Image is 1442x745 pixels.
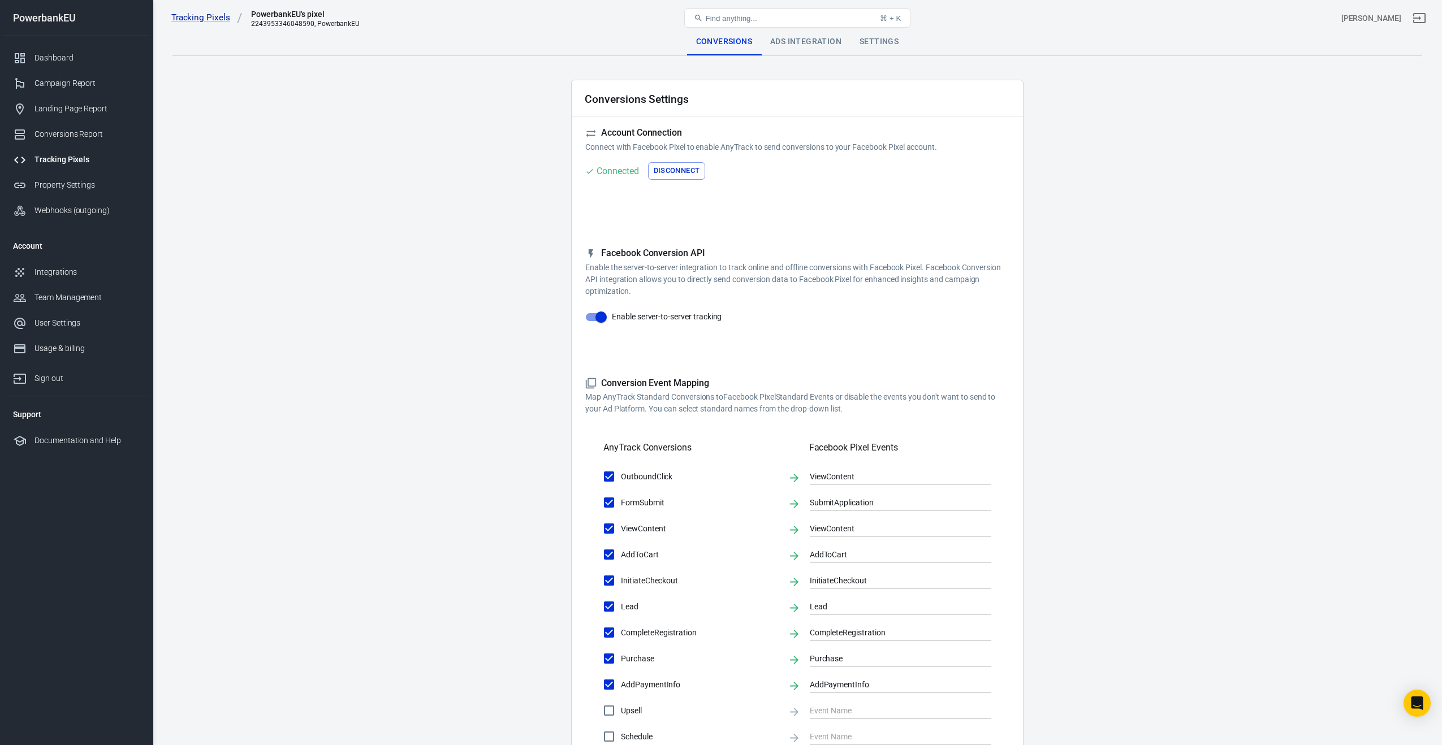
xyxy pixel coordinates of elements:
h5: Facebook Pixel Events [809,442,991,453]
div: Open Intercom Messenger [1404,690,1431,717]
input: Event Name [810,677,974,691]
div: Tracking Pixels [34,154,140,166]
span: FormSubmit [621,497,779,509]
li: Support [4,401,149,428]
div: Usage & billing [34,343,140,354]
span: ViewContent [621,523,779,535]
input: Event Name [810,495,974,509]
h5: AnyTrack Conversions [603,442,692,453]
button: Disconnect [648,162,706,180]
span: Lead [621,601,779,613]
span: OutboundClick [621,471,779,483]
li: Account [4,232,149,259]
input: Event Name [810,573,974,587]
h2: Conversions Settings [585,93,689,105]
div: Settings [850,28,908,55]
input: Event Name [810,703,974,717]
a: Property Settings [4,172,149,198]
a: Tracking Pixels [4,147,149,172]
div: Webhooks (outgoing) [34,205,140,216]
input: Event Name [810,651,974,665]
div: Dashboard [34,52,140,64]
a: Campaign Report [4,71,149,96]
span: CompleteRegistration [621,627,779,639]
div: Connected [597,164,639,178]
a: Usage & billing [4,336,149,361]
div: User Settings [34,317,140,329]
a: User Settings [4,310,149,336]
div: PowerbankEU's pixel [251,8,360,20]
button: Find anything...⌘ + K [684,8,910,28]
span: AddToCart [621,549,779,561]
a: Integrations [4,259,149,285]
input: Event Name [810,729,974,743]
a: Sign out [1406,5,1433,32]
p: Enable the server-to-server integration to track online and offline conversions with Facebook Pix... [585,262,1009,297]
div: Integrations [34,266,140,278]
p: Connect with Facebook Pixel to enable AnyTrack to send conversions to your Facebook Pixel account. [585,141,1009,153]
a: Webhooks (outgoing) [4,198,149,223]
h5: Conversion Event Mapping [585,378,1009,389]
span: Upsell [621,705,779,717]
span: Schedule [621,731,779,743]
div: Conversions [687,28,761,55]
p: Map AnyTrack Standard Conversions to Facebook Pixel Standard Events or disable the events you don... [585,391,1009,415]
span: AddPaymentInfo [621,679,779,691]
div: Campaign Report [34,77,140,89]
input: Event Name [810,599,974,613]
input: Event Name [810,625,974,639]
div: Documentation and Help [34,435,140,447]
a: Conversions Report [4,122,149,147]
div: Ads Integration [761,28,850,55]
div: Team Management [34,292,140,304]
span: Purchase [621,653,779,665]
div: Account id: euM9DEON [1341,12,1401,24]
span: Enable server-to-server tracking [612,311,722,323]
div: Sign out [34,372,140,384]
div: ⌘ + K [880,14,901,23]
h5: Facebook Conversion API [585,248,1009,259]
input: Event Name [810,469,974,483]
a: Dashboard [4,45,149,71]
div: Property Settings [34,179,140,191]
input: Event Name [810,547,974,561]
div: PowerbankEU [4,13,149,23]
a: Tracking Pixels [171,12,243,24]
a: Landing Page Report [4,96,149,122]
span: Find anything... [705,14,757,23]
span: InitiateCheckout [621,575,779,587]
a: Sign out [4,361,149,391]
div: Landing Page Report [34,103,140,115]
div: 2243953346048590, PowerbankEU [251,20,360,28]
div: Conversions Report [34,128,140,140]
h5: Account Connection [585,127,1009,139]
input: Event Name [810,521,974,535]
a: Team Management [4,285,149,310]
